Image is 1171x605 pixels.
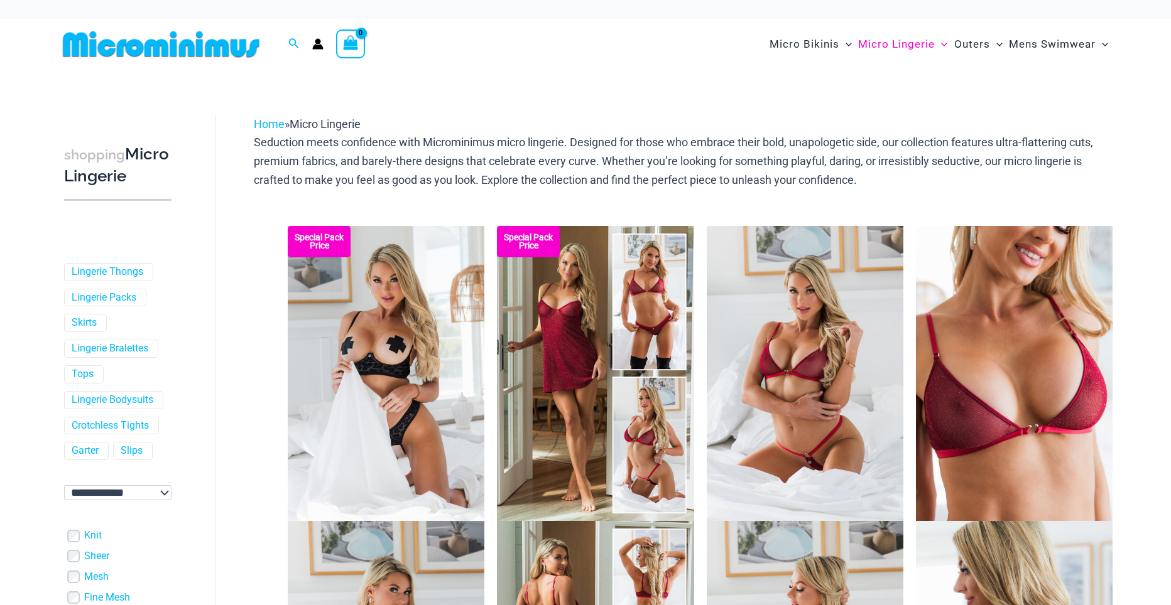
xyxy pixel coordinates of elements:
span: Outers [954,28,990,60]
img: Guilty Pleasures Red 1045 Bra 01 [916,226,1113,521]
a: View Shopping Cart, empty [336,29,365,58]
a: Micro LingerieMenu ToggleMenu Toggle [855,25,950,63]
span: Micro Lingerie [858,28,935,60]
span: » [254,117,361,131]
a: Crotchless Tights [72,419,149,432]
img: Nights Fall Silver Leopard 1036 Bra 6046 Thong 09v2 [288,226,484,521]
a: Search icon link [288,36,300,52]
span: Micro Bikinis [770,28,839,60]
img: Guilty Pleasures Red 1045 Bra 689 Micro 05 [707,226,903,521]
span: Micro Lingerie [290,117,361,131]
img: Guilty Pleasures Red Collection Pack F [497,226,694,521]
a: Lingerie Thongs [72,265,143,279]
a: Mens SwimwearMenu ToggleMenu Toggle [1006,25,1111,63]
a: Lingerie Packs [72,291,136,304]
a: Lingerie Bodysuits [72,394,153,407]
a: Micro BikinisMenu ToggleMenu Toggle [766,25,855,63]
a: OutersMenu ToggleMenu Toggle [951,25,1006,63]
span: Mens Swimwear [1009,28,1096,60]
a: Fine Mesh [84,591,130,604]
a: Tops [72,368,94,381]
a: Knit [84,529,102,542]
span: Menu Toggle [1096,28,1108,60]
img: MM SHOP LOGO FLAT [58,30,264,58]
nav: Site Navigation [765,23,1113,65]
a: Slips [121,444,143,458]
b: Special Pack Price [497,233,560,250]
a: Account icon link [312,38,324,50]
a: Mesh [84,570,109,584]
a: Lingerie Bralettes [72,342,148,355]
span: Menu Toggle [935,28,947,60]
a: Sheer [84,550,109,563]
span: Menu Toggle [839,28,852,60]
a: Skirts [72,316,97,329]
a: Garter [72,444,99,458]
b: Special Pack Price [288,233,351,250]
span: shopping [64,147,125,163]
a: Home [254,117,285,131]
h3: Micro Lingerie [64,144,172,187]
select: wpc-taxonomy-pa_color-745982 [64,485,172,500]
p: Seduction meets confidence with Microminimus micro lingerie. Designed for those who embrace their... [254,133,1113,189]
span: Menu Toggle [990,28,1003,60]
